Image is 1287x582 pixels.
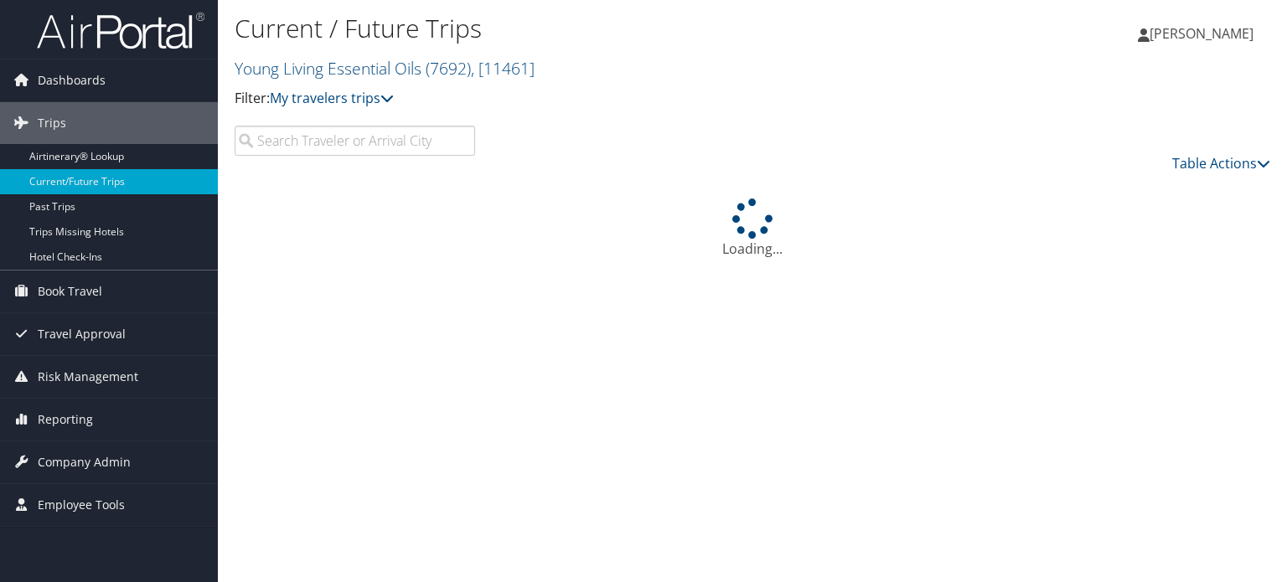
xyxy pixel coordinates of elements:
[235,198,1270,259] div: Loading...
[235,88,925,110] p: Filter:
[235,57,535,80] a: Young Living Essential Oils
[1150,24,1253,43] span: [PERSON_NAME]
[38,59,106,101] span: Dashboards
[235,11,925,46] h1: Current / Future Trips
[37,11,204,50] img: airportal-logo.png
[38,313,126,355] span: Travel Approval
[38,484,125,526] span: Employee Tools
[1172,154,1270,173] a: Table Actions
[426,57,471,80] span: ( 7692 )
[235,126,475,156] input: Search Traveler or Arrival City
[471,57,535,80] span: , [ 11461 ]
[38,356,138,398] span: Risk Management
[38,399,93,440] span: Reporting
[270,89,394,107] a: My travelers trips
[1138,8,1270,59] a: [PERSON_NAME]
[38,270,102,312] span: Book Travel
[38,102,66,144] span: Trips
[38,441,131,483] span: Company Admin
